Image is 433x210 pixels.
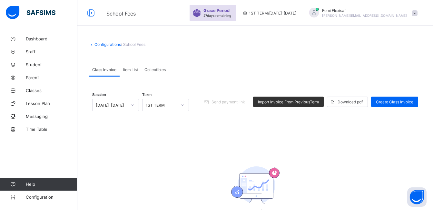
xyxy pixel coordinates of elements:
[92,67,116,72] span: Class Invoice
[26,127,77,132] span: Time Table
[322,8,407,13] span: Femi Flexisaf
[6,6,55,19] img: safsims
[258,100,319,104] span: Import Invoice From Previous Term
[123,67,138,72] span: Item List
[212,100,245,104] span: Send payment link
[144,67,166,72] span: Collectibles
[303,8,421,18] div: FemiFlexisaf
[26,114,77,119] span: Messaging
[338,100,363,104] span: Download pdf
[26,62,77,67] span: Student
[407,187,427,207] button: Open asap
[121,42,145,47] span: / School Fees
[203,8,230,13] span: Grace Period
[96,103,127,108] div: [DATE]-[DATE]
[231,166,280,204] img: academics.830fd61bc8807c8ddf7a6434d507d981.svg
[193,9,201,17] img: sticker-purple.71386a28dfed39d6af7621340158ba97.svg
[376,100,413,104] span: Create Class Invoice
[26,75,77,80] span: Parent
[242,11,296,16] span: session/term information
[26,88,77,93] span: Classes
[26,36,77,41] span: Dashboard
[142,92,152,97] span: Term
[146,103,177,108] div: 1ST TERM
[26,182,77,187] span: Help
[26,49,77,54] span: Staff
[106,10,136,17] span: School Fees
[26,194,77,200] span: Configuration
[94,42,121,47] a: Configurations
[203,14,231,17] span: 27 days remaining
[26,101,77,106] span: Lesson Plan
[322,14,407,17] span: [PERSON_NAME][EMAIL_ADDRESS][DOMAIN_NAME]
[92,92,106,97] span: Session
